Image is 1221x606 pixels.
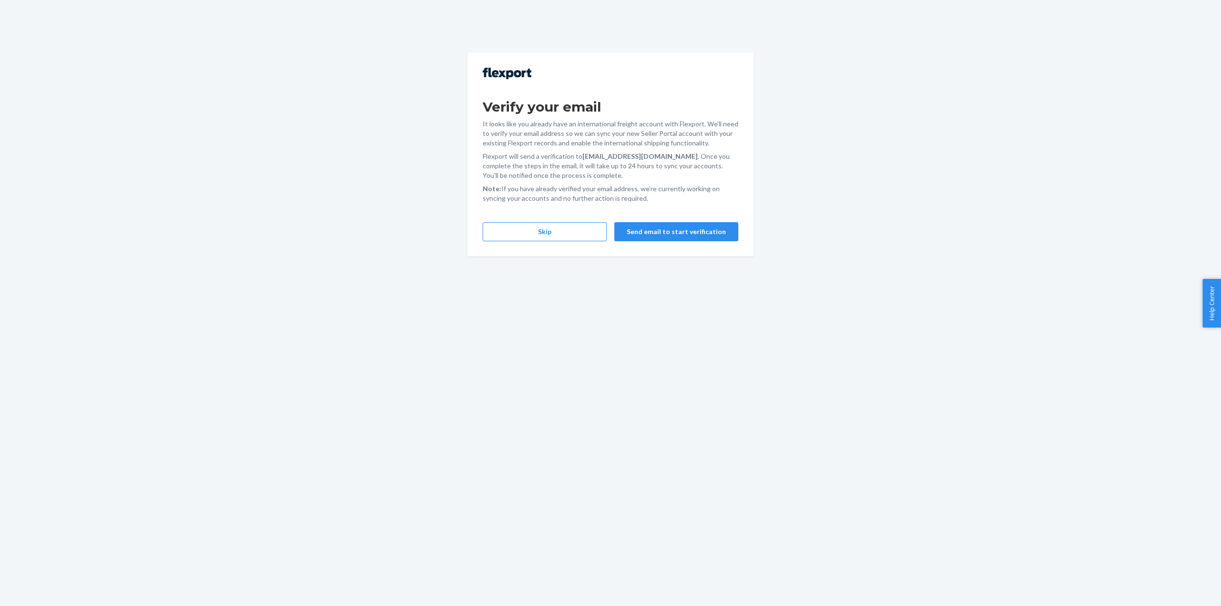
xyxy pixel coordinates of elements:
[483,152,738,180] p: Flexport will send a verification to . Once you complete the steps in the email, it will take up ...
[614,222,738,241] button: Send email to start verification
[483,98,738,115] h1: Verify your email
[483,185,501,193] strong: Note:
[1202,279,1221,328] button: Help Center
[483,184,738,203] p: If you have already verified your email address, we're currently working on syncing your accounts...
[483,222,607,241] button: Skip
[582,152,698,160] strong: [EMAIL_ADDRESS][DOMAIN_NAME]
[483,119,738,148] p: It looks like you already have an international freight account with Flexport. We'll need to veri...
[483,68,531,79] img: Flexport logo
